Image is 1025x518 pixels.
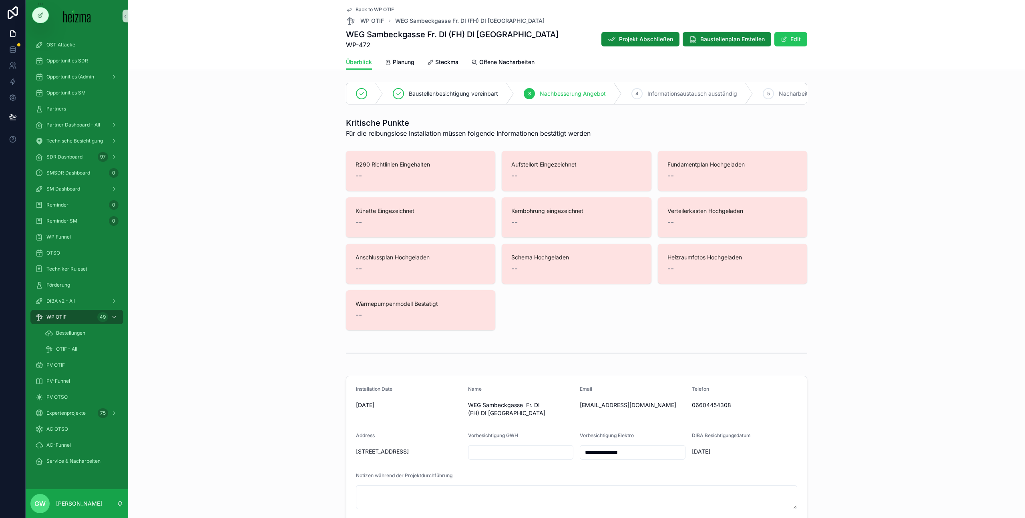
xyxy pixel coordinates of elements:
[692,432,751,438] span: DIBA Besichtigungsdatum
[30,86,123,100] a: Opportunities SM
[46,442,71,448] span: AC-Funnel
[692,448,798,456] span: [DATE]
[46,42,75,48] span: OST Attacke
[30,294,123,308] a: DiBA v2 - All
[34,499,46,508] span: GW
[356,401,462,409] span: [DATE]
[356,217,362,228] span: --
[30,278,123,292] a: Förderung
[30,454,123,468] a: Service & Nacharbeiten
[346,40,559,50] span: WP-472
[46,58,88,64] span: Opportunities SDR
[635,90,639,97] span: 4
[30,230,123,244] a: WP Funnel
[667,161,798,169] span: Fundamentplan Hochgeladen
[346,55,372,70] a: Überblick
[46,74,94,80] span: Opportunities (Admin
[356,170,362,181] span: --
[356,472,452,478] span: Notizen während der Projektdurchführung
[30,70,123,84] a: Opportunities (Admin
[30,182,123,196] a: SM Dashboard
[360,17,384,25] span: WP OTIF
[667,207,798,215] span: Verteilerkasten Hochgeladen
[692,401,798,409] span: 06604454308
[356,253,486,261] span: Anschlussplan Hochgeladen
[511,253,641,261] span: Schema Hochgeladen
[356,386,392,392] span: Installation Date
[528,90,531,97] span: 3
[774,32,807,46] button: Edit
[356,263,362,274] span: --
[98,152,108,162] div: 97
[30,310,123,324] a: WP OTIF49
[97,312,108,322] div: 49
[346,16,384,26] a: WP OTIF
[511,170,518,181] span: --
[30,374,123,388] a: PV-Funnel
[395,17,545,25] span: WEG Sambeckgasse Fr. DI (FH) DI [GEOGRAPHIC_DATA]
[468,401,574,417] span: WEG Sambeckgasse Fr. DI (FH) DI [GEOGRAPHIC_DATA]
[619,35,673,43] span: Projekt Abschließen
[46,298,75,304] span: DiBA v2 - All
[30,390,123,404] a: PV OTSO
[63,10,91,22] img: App logo
[346,6,394,13] a: Back to WP OTIF
[471,55,535,71] a: Offene Nacharbeiten
[385,55,414,71] a: Planung
[30,406,123,420] a: Expertenprojekte75
[580,432,634,438] span: Vorbesichtigung Elektro
[667,170,674,181] span: --
[46,426,68,432] span: AC OTSO
[30,166,123,180] a: SMSDR Dashboard0
[30,262,123,276] a: Techniker Ruleset
[30,54,123,68] a: Opportunities SDR
[356,6,394,13] span: Back to WP OTIF
[30,422,123,436] a: AC OTSO
[26,32,128,479] div: scrollable content
[356,161,486,169] span: R290 Richtlinien Eingehalten
[479,58,535,66] span: Offene Nacharbeiten
[580,386,592,392] span: Email
[540,90,606,98] span: Nachbesserung Angebot
[356,309,362,321] span: --
[667,217,674,228] span: --
[767,90,770,97] span: 5
[356,207,486,215] span: Künette Eingezeichnet
[46,362,65,368] span: PV OTIF
[700,35,765,43] span: Baustellenplan Erstellen
[511,217,518,228] span: --
[46,138,103,144] span: Technische Besichtigung
[46,202,68,208] span: Reminder
[667,263,674,274] span: --
[46,122,100,128] span: Partner Dashboard - All
[427,55,458,71] a: Steckma
[692,386,709,392] span: Telefon
[46,170,90,176] span: SMSDR Dashboard
[511,161,641,169] span: Aufstellort Eingezeichnet
[40,342,123,356] a: OTIF - All
[647,90,737,98] span: Informationsaustausch ausständig
[98,408,108,418] div: 75
[46,282,70,288] span: Förderung
[30,102,123,116] a: Partners
[46,234,71,240] span: WP Funnel
[468,432,518,438] span: Vorbesichtigung GWH
[346,128,591,138] span: Für die reibungslose Installation müssen folgende Informationen bestätigt werden
[46,458,100,464] span: Service & Nacharbeiten
[667,253,798,261] span: Heizraumfotos Hochgeladen
[30,38,123,52] a: OST Attacke
[356,448,462,456] span: [STREET_ADDRESS]
[46,186,80,192] span: SM Dashboard
[393,58,414,66] span: Planung
[346,58,372,66] span: Überblick
[30,150,123,164] a: SDR Dashboard97
[46,250,60,256] span: OTSO
[511,263,518,274] span: --
[779,90,814,98] span: Nacharbeiten
[46,314,66,320] span: WP OTIF
[346,117,591,128] h1: Kritische Punkte
[30,214,123,228] a: Reminder SM0
[46,378,70,384] span: PV-Funnel
[40,326,123,340] a: Bestellungen
[30,358,123,372] a: PV OTIF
